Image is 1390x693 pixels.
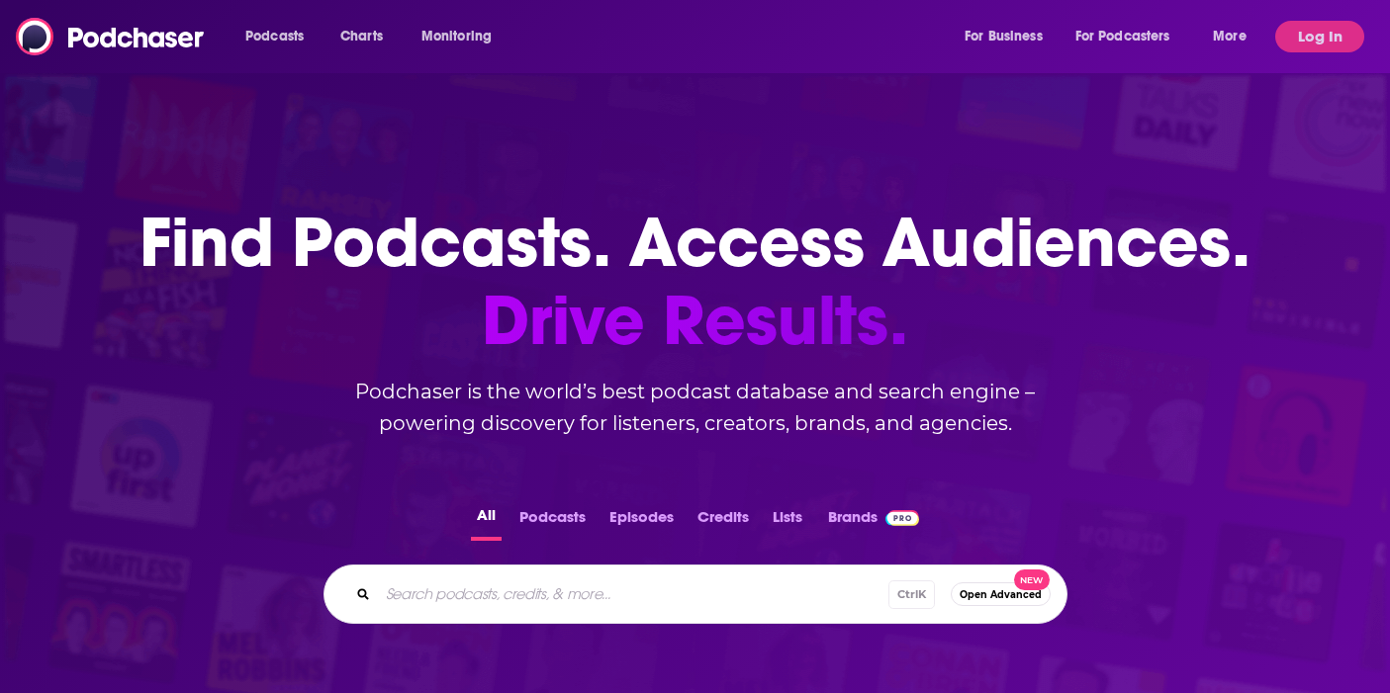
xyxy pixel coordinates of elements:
input: Search podcasts, credits, & more... [378,578,888,610]
button: Podcasts [513,502,592,541]
button: Episodes [603,502,680,541]
button: All [471,502,502,541]
h2: Podchaser is the world’s best podcast database and search engine – powering discovery for listene... [300,376,1091,439]
button: open menu [1063,21,1199,52]
button: open menu [232,21,329,52]
span: More [1213,23,1247,50]
button: open menu [408,21,517,52]
div: Search podcasts, credits, & more... [324,564,1067,624]
span: Open Advanced [960,589,1042,600]
span: For Business [965,23,1043,50]
span: Charts [340,23,383,50]
button: Lists [767,502,808,541]
button: Log In [1275,21,1364,52]
h1: Find Podcasts. Access Audiences. [139,204,1251,360]
button: open menu [951,21,1067,52]
a: BrandsPodchaser Pro [828,502,920,541]
a: Charts [327,21,395,52]
img: Podchaser Pro [885,510,920,526]
button: Open AdvancedNew [951,582,1051,606]
span: Monitoring [421,23,492,50]
span: Podcasts [245,23,304,50]
span: Ctrl K [888,580,935,609]
span: New [1014,569,1050,590]
img: Podchaser - Follow, Share and Rate Podcasts [16,18,206,55]
button: open menu [1199,21,1271,52]
span: For Podcasters [1075,23,1170,50]
span: Drive Results. [139,282,1251,360]
button: Credits [692,502,755,541]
